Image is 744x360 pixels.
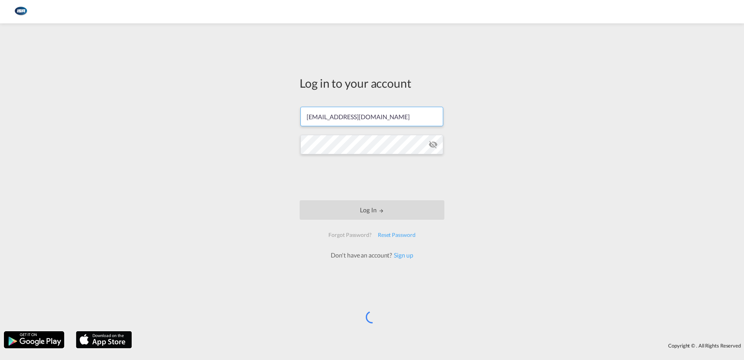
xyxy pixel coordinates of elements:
img: 1aa151c0c08011ec8d6f413816f9a227.png [12,3,29,21]
md-icon: icon-eye-off [428,140,438,149]
div: Don't have an account? [322,251,421,259]
button: LOGIN [300,200,444,220]
img: apple.png [75,330,133,349]
div: Log in to your account [300,75,444,91]
a: Sign up [392,251,413,259]
div: Reset Password [375,228,419,242]
img: google.png [3,330,65,349]
input: Enter email/phone number [300,107,443,126]
div: Copyright © . All Rights Reserved [136,339,744,352]
iframe: reCAPTCHA [313,162,431,192]
div: Forgot Password? [325,228,374,242]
